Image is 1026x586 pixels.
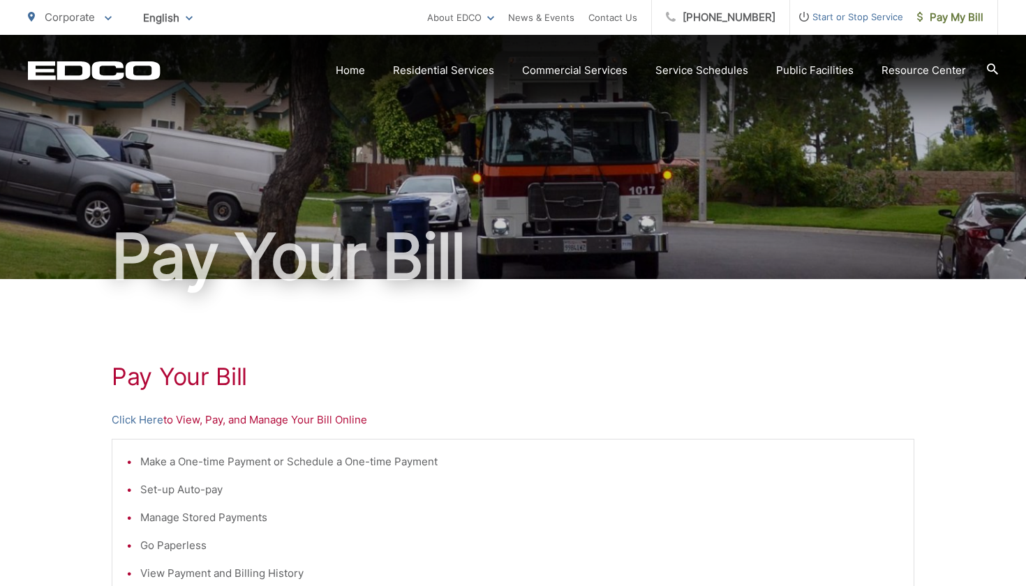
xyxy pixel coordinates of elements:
a: News & Events [508,9,574,26]
a: Resource Center [882,62,966,79]
a: Residential Services [393,62,494,79]
h1: Pay Your Bill [28,222,998,292]
span: Corporate [45,10,95,24]
li: Manage Stored Payments [140,509,900,526]
li: Go Paperless [140,537,900,554]
a: Commercial Services [522,62,627,79]
p: to View, Pay, and Manage Your Bill Online [112,412,914,428]
a: Click Here [112,412,163,428]
a: EDCD logo. Return to the homepage. [28,61,161,80]
a: Contact Us [588,9,637,26]
a: Service Schedules [655,62,748,79]
span: Pay My Bill [917,9,983,26]
a: Public Facilities [776,62,854,79]
h1: Pay Your Bill [112,363,914,391]
a: About EDCO [427,9,494,26]
li: Make a One-time Payment or Schedule a One-time Payment [140,453,900,470]
li: View Payment and Billing History [140,565,900,582]
span: English [133,6,203,30]
a: Home [336,62,365,79]
li: Set-up Auto-pay [140,481,900,498]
